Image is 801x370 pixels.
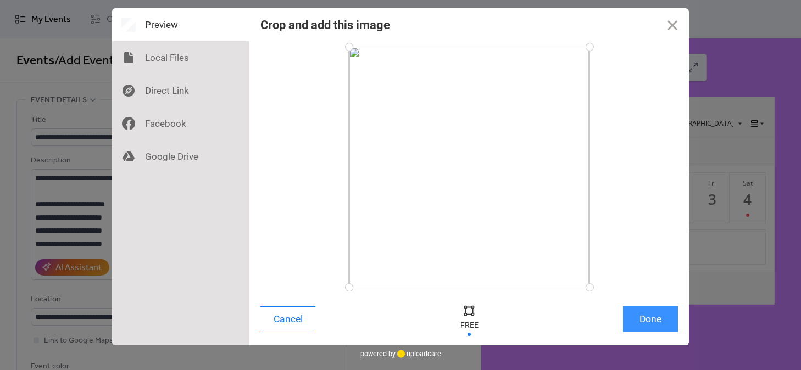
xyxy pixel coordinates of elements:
[396,350,441,358] a: uploadcare
[112,41,249,74] div: Local Files
[260,18,390,32] div: Crop and add this image
[112,140,249,173] div: Google Drive
[112,74,249,107] div: Direct Link
[260,306,315,332] button: Cancel
[656,8,689,41] button: Close
[623,306,678,332] button: Done
[360,345,441,362] div: powered by
[112,107,249,140] div: Facebook
[112,8,249,41] div: Preview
